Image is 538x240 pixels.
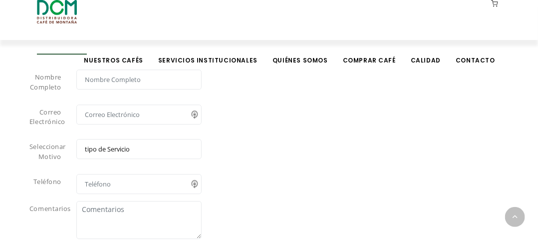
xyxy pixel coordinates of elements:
a: Contacto [450,41,501,64]
a: Calidad [405,41,447,64]
a: Servicios Institucionales [152,41,264,64]
label: Correo Electrónico [22,104,69,130]
a: Comprar Café [337,41,402,64]
input: Correo Electrónico [76,104,202,124]
a: Quiénes Somos [267,41,334,64]
label: Comentarios [22,201,69,237]
a: Nuestros Cafés [78,41,149,64]
label: Seleccionar Motivo [22,139,69,165]
input: Teléfono [76,174,202,194]
label: Teléfono [22,174,69,192]
label: Nombre Completo [22,69,69,95]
